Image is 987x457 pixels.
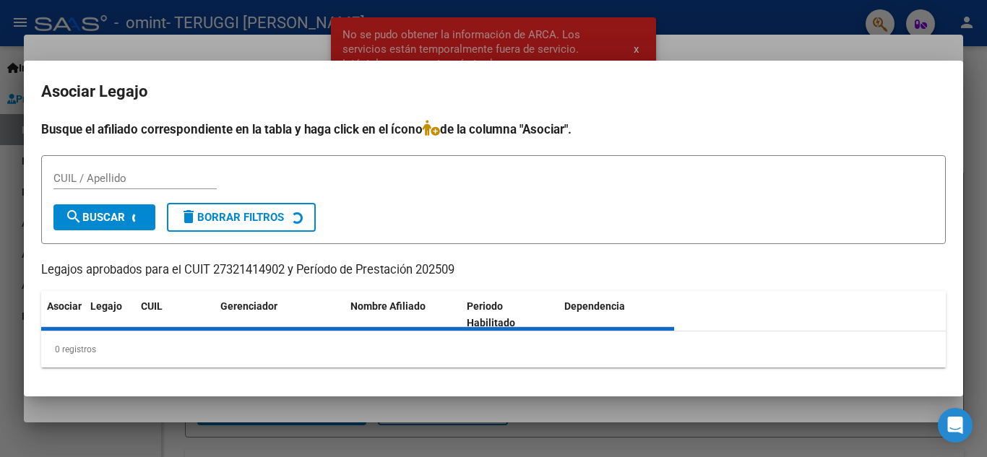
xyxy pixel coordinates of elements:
p: Legajos aprobados para el CUIT 27321414902 y Período de Prestación 202509 [41,261,946,279]
datatable-header-cell: Nombre Afiliado [345,291,461,339]
mat-icon: delete [180,208,197,225]
span: Borrar Filtros [180,211,284,224]
span: Nombre Afiliado [350,300,426,312]
span: Asociar [47,300,82,312]
span: Dependencia [564,300,625,312]
datatable-header-cell: Asociar [41,291,85,339]
button: Buscar [53,204,155,230]
div: Open Intercom Messenger [938,408,973,443]
span: Periodo Habilitado [467,300,515,328]
span: Legajo [90,300,122,312]
h4: Busque el afiliado correspondiente en la tabla y haga click en el ícono de la columna "Asociar". [41,120,946,139]
h2: Asociar Legajo [41,78,946,105]
button: Borrar Filtros [167,203,316,232]
datatable-header-cell: Gerenciador [215,291,345,339]
datatable-header-cell: CUIL [135,291,215,339]
span: CUIL [141,300,163,312]
datatable-header-cell: Dependencia [559,291,675,339]
span: Gerenciador [220,300,277,312]
datatable-header-cell: Periodo Habilitado [461,291,559,339]
mat-icon: search [65,208,82,225]
datatable-header-cell: Legajo [85,291,135,339]
div: 0 registros [41,331,946,367]
span: Buscar [65,211,125,224]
